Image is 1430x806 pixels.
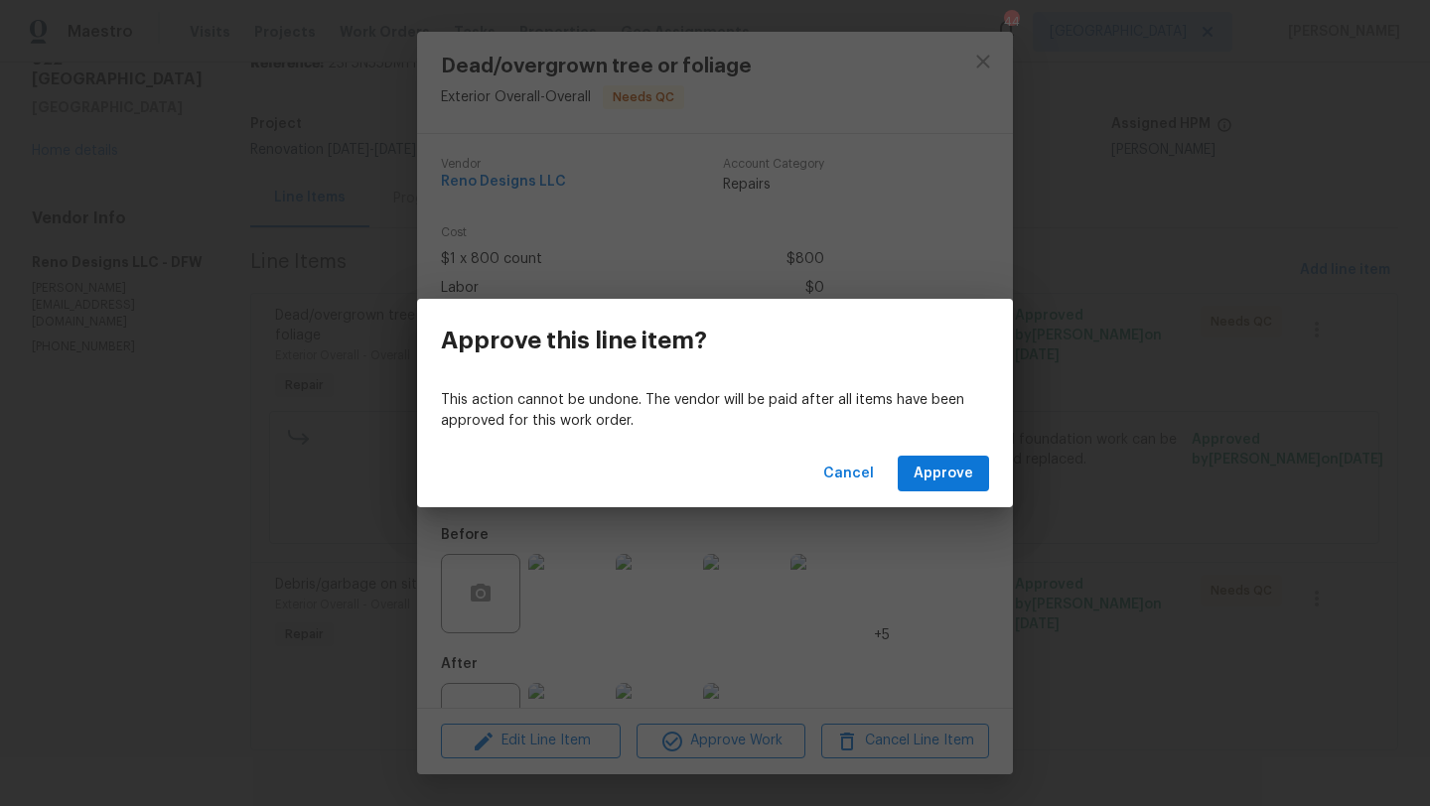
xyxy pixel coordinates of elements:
h3: Approve this line item? [441,327,707,354]
p: This action cannot be undone. The vendor will be paid after all items have been approved for this... [441,390,989,432]
button: Approve [898,456,989,492]
span: Cancel [823,462,874,486]
span: Approve [914,462,973,486]
button: Cancel [815,456,882,492]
